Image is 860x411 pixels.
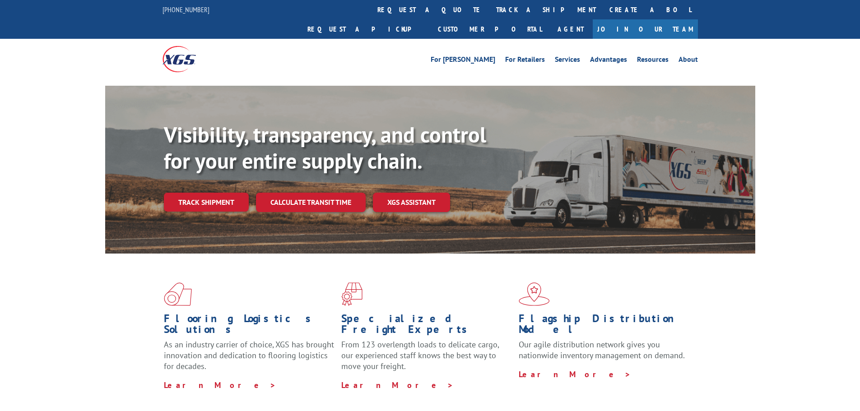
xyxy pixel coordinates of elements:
a: [PHONE_NUMBER] [163,5,209,14]
a: Join Our Team [593,19,698,39]
img: xgs-icon-total-supply-chain-intelligence-red [164,282,192,306]
img: xgs-icon-flagship-distribution-model-red [519,282,550,306]
a: Learn More > [341,380,454,390]
p: From 123 overlength loads to delicate cargo, our experienced staff knows the best way to move you... [341,339,512,379]
h1: Specialized Freight Experts [341,313,512,339]
a: For [PERSON_NAME] [431,56,495,66]
a: Learn More > [164,380,276,390]
a: For Retailers [505,56,545,66]
a: Calculate transit time [256,193,366,212]
a: Advantages [590,56,627,66]
a: Request a pickup [301,19,431,39]
img: xgs-icon-focused-on-flooring-red [341,282,363,306]
a: Services [555,56,580,66]
a: Resources [637,56,669,66]
h1: Flooring Logistics Solutions [164,313,335,339]
a: Customer Portal [431,19,549,39]
b: Visibility, transparency, and control for your entire supply chain. [164,120,486,175]
a: Agent [549,19,593,39]
span: As an industry carrier of choice, XGS has brought innovation and dedication to flooring logistics... [164,339,334,371]
a: About [679,56,698,66]
a: Learn More > [519,369,631,379]
a: Track shipment [164,193,249,212]
a: XGS ASSISTANT [373,193,450,212]
h1: Flagship Distribution Model [519,313,689,339]
span: Our agile distribution network gives you nationwide inventory management on demand. [519,339,685,360]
